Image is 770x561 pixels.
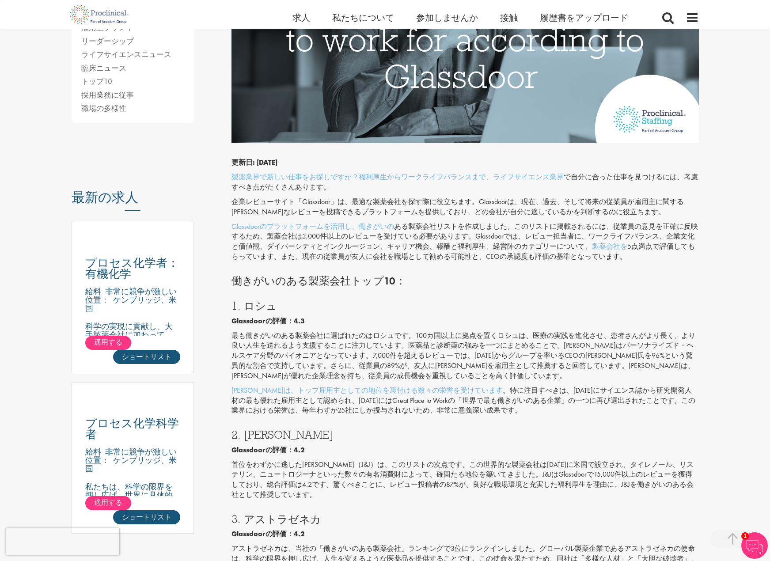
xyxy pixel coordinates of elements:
[122,352,171,361] font: ショートリスト
[231,512,321,526] font: 3. アストラゼネカ
[81,49,171,59] a: ライフサイエンスニュース
[85,416,179,442] font: プロセス化学科学者
[85,295,177,313] font: ケンブリッジ、米国
[231,316,305,326] font: Glassdoorの評価：4.3
[85,447,101,457] font: 給料
[72,188,138,206] font: 最新の求人
[81,103,126,113] a: 職場の多様性
[81,90,134,100] a: 採用業務に従事
[231,274,406,288] font: 働きがいのある製薬会社トップ10：
[231,427,334,442] font: 2. [PERSON_NAME]
[231,222,394,231] a: Glassdoorのプラットフォームを活用し、働きがいの
[85,418,181,440] a: プロセス化学科学者
[122,512,171,522] font: ショートリスト
[94,498,122,507] font: 適用する
[94,337,122,347] font: 適用する
[81,76,112,86] a: トップ10
[85,455,109,465] font: 位置：
[85,336,131,350] a: 適用する
[323,182,330,192] font: 。
[231,386,695,415] font: 。特に注目すべきは、[DATE]にサイエンス誌から研究開発人材の最も優れた雇用主として認められ、[DATE]にはGreat Place to Workの「世界で最も働きがいのある企業」の一つに再...
[743,533,747,539] font: 1
[500,12,518,23] a: 接触
[231,172,698,192] font: で自分に合った仕事を見つけるには、考慮すべき点がたくさんあります
[85,258,181,280] a: プロセス化学者：有機化学
[113,510,180,524] a: ショートリスト
[292,12,310,23] a: 求人
[85,455,177,474] font: ケンブリッジ、米国
[81,63,126,73] a: 臨床ニュース
[231,529,305,538] font: Glassdoorの評価：4.2
[231,172,564,182] a: 製薬業界で新しい仕事をお探しですか？福利厚生からワークライフバランスまで、ライフサイエンス業界
[231,445,305,455] font: Glassdoorの評価：4.2
[85,286,101,296] font: 給料
[81,36,134,46] a: リーダーシップ
[231,158,277,167] font: 更新日: [DATE]
[231,298,277,313] font: 1. ロシュ
[231,386,503,395] a: [PERSON_NAME]は、トップ雇用主としての地位を裏付ける数々の栄誉を受けています
[394,222,507,231] font: ある製薬会社リストを作成しました
[741,532,768,559] img: チャットボット
[231,197,684,216] font: 企業レビューサイト「Glassdoor」は、最適な製薬会社を探す際に役立ちます。Glassdoorは、現在、過去、そして将来の従業員が雇用主に関する[PERSON_NAME]なレビューを投稿でき...
[231,460,694,500] font: 首位をわずかに逃した[PERSON_NAME]（J&J）は、このリストの次点です。この世界的な製薬会社は[DATE]に米国で設立され、タイレノール、リステリン、ニュートロジーナといった数々の有名...
[416,12,478,23] a: 参加しませんか
[540,12,628,23] a: 履歴書をアップロード
[231,331,695,380] font: 最も働きがいのある製薬会社に選ばれたのはロシュです。100カ国以上に拠点を置くロシュは、医療の実践を進化させ、患者さんがより長く、より良い人生を送れるよう支援することに注力しています。医薬品と診...
[332,12,394,23] a: 私たちについて
[85,255,179,281] font: プロセス化学者：有機化学
[231,242,695,261] font: 5点満点で評価してもらっています。また、現在の従業員が友人に会社を職場として勧める可能性と、CEOの承認度も評価の基準となっています。
[105,286,177,296] font: 非常に競争が激しい
[6,528,119,555] iframe: 再キャプチャ
[231,222,698,251] font: 。このリストに掲載されるには、従業員の意見を正確に反映するため、製薬会社は3,000件以上のレビューを受けている必要があります。Glassdoorでは、レビュー担当者に、ワークライフバランス、企...
[105,447,177,457] font: 非常に競争が激しい
[85,496,131,510] a: 適用する
[592,242,627,251] a: 製薬会社を
[113,350,180,364] a: ショートリスト
[85,295,109,305] font: 位置：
